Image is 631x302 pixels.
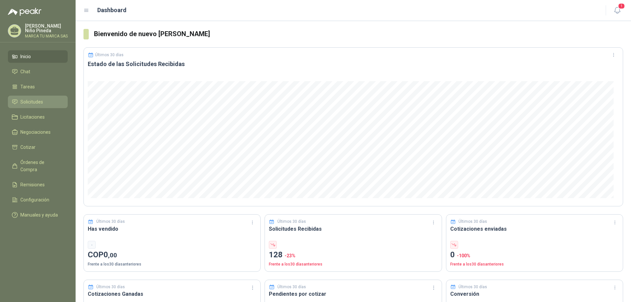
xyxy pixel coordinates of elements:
[450,261,619,267] p: Frente a los 30 días anteriores
[88,290,256,298] h3: Cotizaciones Ganadas
[458,284,487,290] p: Últimos 30 días
[8,111,68,123] a: Licitaciones
[20,53,31,60] span: Inicio
[20,181,45,188] span: Remisiones
[20,159,61,173] span: Órdenes de Compra
[108,251,117,259] span: ,00
[25,24,68,33] p: [PERSON_NAME] Niño Pineda
[20,113,45,121] span: Licitaciones
[20,144,35,151] span: Cotizar
[8,81,68,93] a: Tareas
[96,284,125,290] p: Últimos 30 días
[277,284,306,290] p: Últimos 30 días
[458,219,487,225] p: Últimos 30 días
[20,128,51,136] span: Negociaciones
[20,98,43,105] span: Solicitudes
[277,219,306,225] p: Últimos 30 días
[97,6,127,15] h1: Dashboard
[457,253,470,258] span: -100 %
[8,96,68,108] a: Solicitudes
[88,225,256,233] h3: Has vendido
[450,290,619,298] h3: Conversión
[88,249,256,261] p: COP
[269,261,437,267] p: Frente a los 30 días anteriores
[95,53,124,57] p: Últimos 30 días
[20,196,49,203] span: Configuración
[88,261,256,267] p: Frente a los 30 días anteriores
[269,225,437,233] h3: Solicitudes Recibidas
[8,194,68,206] a: Configuración
[20,83,35,90] span: Tareas
[8,65,68,78] a: Chat
[94,29,623,39] h3: Bienvenido de nuevo [PERSON_NAME]
[618,3,625,9] span: 1
[104,250,117,259] span: 0
[285,253,295,258] span: -23 %
[88,241,96,249] div: -
[25,34,68,38] p: MARCA TU MARCA SAS
[20,211,58,219] span: Manuales y ayuda
[269,249,437,261] p: 128
[8,156,68,176] a: Órdenes de Compra
[88,60,619,68] h3: Estado de las Solicitudes Recibidas
[8,178,68,191] a: Remisiones
[8,141,68,153] a: Cotizar
[8,50,68,63] a: Inicio
[8,126,68,138] a: Negociaciones
[611,5,623,16] button: 1
[8,8,41,16] img: Logo peakr
[8,209,68,221] a: Manuales y ayuda
[96,219,125,225] p: Últimos 30 días
[269,290,437,298] h3: Pendientes por cotizar
[450,225,619,233] h3: Cotizaciones enviadas
[20,68,30,75] span: Chat
[450,249,619,261] p: 0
